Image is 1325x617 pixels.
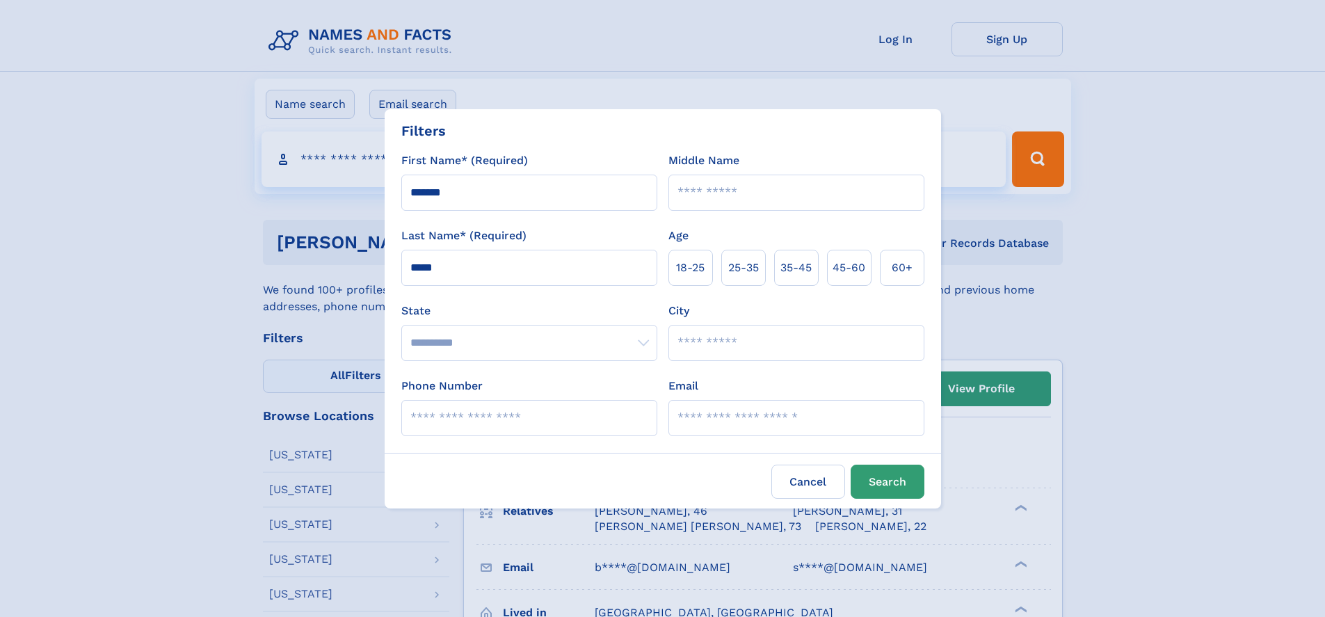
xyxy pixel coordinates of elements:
span: 60+ [892,259,913,276]
span: 25‑35 [728,259,759,276]
div: Filters [401,120,446,141]
span: 35‑45 [780,259,812,276]
label: Age [668,227,689,244]
label: State [401,303,657,319]
label: Phone Number [401,378,483,394]
label: Last Name* (Required) [401,227,527,244]
button: Search [851,465,924,499]
label: City [668,303,689,319]
span: 45‑60 [833,259,865,276]
span: 18‑25 [676,259,705,276]
label: Middle Name [668,152,739,169]
label: First Name* (Required) [401,152,528,169]
label: Email [668,378,698,394]
label: Cancel [771,465,845,499]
